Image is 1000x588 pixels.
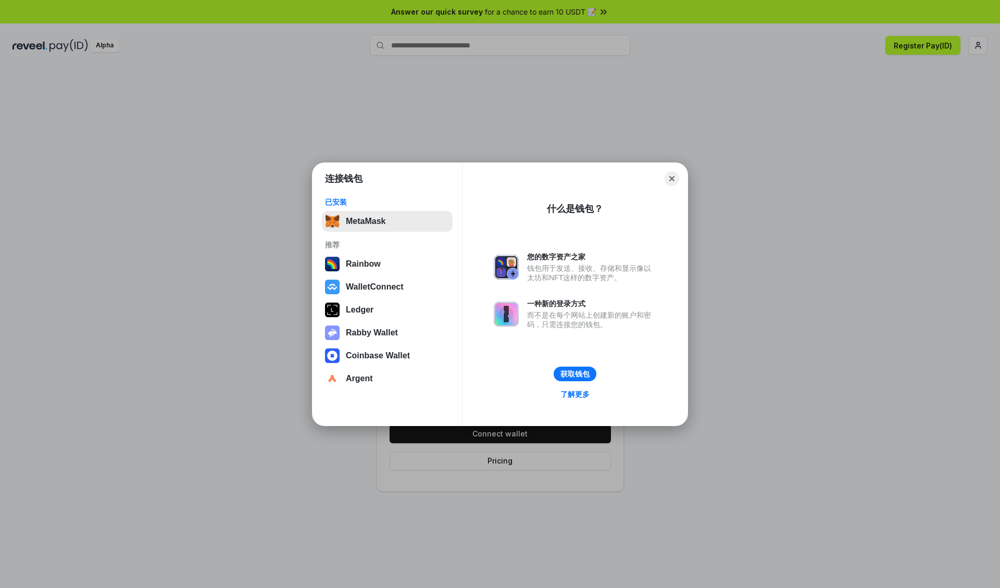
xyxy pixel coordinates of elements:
[547,203,603,215] div: 什么是钱包？
[494,302,519,327] img: svg+xml,%3Csvg%20xmlns%3D%22http%3A%2F%2Fwww.w3.org%2F2000%2Fsvg%22%20fill%3D%22none%22%20viewBox...
[527,252,656,261] div: 您的数字资产之家
[527,299,656,308] div: 一种新的登录方式
[346,259,381,269] div: Rainbow
[325,257,340,271] img: svg+xml,%3Csvg%20width%3D%22120%22%20height%3D%22120%22%20viewBox%3D%220%200%20120%20120%22%20fil...
[325,172,362,185] h1: 连接钱包
[665,171,679,186] button: Close
[325,371,340,386] img: svg+xml,%3Csvg%20width%3D%2228%22%20height%3D%2228%22%20viewBox%3D%220%200%2028%2028%22%20fill%3D...
[346,374,373,383] div: Argent
[554,367,596,381] button: 获取钱包
[322,368,453,389] button: Argent
[325,280,340,294] img: svg+xml,%3Csvg%20width%3D%2228%22%20height%3D%2228%22%20viewBox%3D%220%200%2028%2028%22%20fill%3D...
[325,348,340,363] img: svg+xml,%3Csvg%20width%3D%2228%22%20height%3D%2228%22%20viewBox%3D%220%200%2028%2028%22%20fill%3D...
[325,214,340,229] img: svg+xml,%3Csvg%20fill%3D%22none%22%20height%3D%2233%22%20viewBox%3D%220%200%2035%2033%22%20width%...
[322,211,453,232] button: MetaMask
[325,197,449,207] div: 已安装
[560,369,590,379] div: 获取钱包
[346,282,404,292] div: WalletConnect
[325,303,340,317] img: svg+xml,%3Csvg%20xmlns%3D%22http%3A%2F%2Fwww.w3.org%2F2000%2Fsvg%22%20width%3D%2228%22%20height%3...
[527,310,656,329] div: 而不是在每个网站上创建新的账户和密码，只需连接您的钱包。
[322,254,453,274] button: Rainbow
[325,240,449,249] div: 推荐
[494,255,519,280] img: svg+xml,%3Csvg%20xmlns%3D%22http%3A%2F%2Fwww.w3.org%2F2000%2Fsvg%22%20fill%3D%22none%22%20viewBox...
[322,299,453,320] button: Ledger
[325,326,340,340] img: svg+xml,%3Csvg%20xmlns%3D%22http%3A%2F%2Fwww.w3.org%2F2000%2Fsvg%22%20fill%3D%22none%22%20viewBox...
[322,322,453,343] button: Rabby Wallet
[554,387,596,401] a: 了解更多
[346,305,373,315] div: Ledger
[560,390,590,399] div: 了解更多
[322,277,453,297] button: WalletConnect
[346,351,410,360] div: Coinbase Wallet
[527,264,656,282] div: 钱包用于发送、接收、存储和显示像以太坊和NFT这样的数字资产。
[346,328,398,337] div: Rabby Wallet
[322,345,453,366] button: Coinbase Wallet
[346,217,385,226] div: MetaMask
